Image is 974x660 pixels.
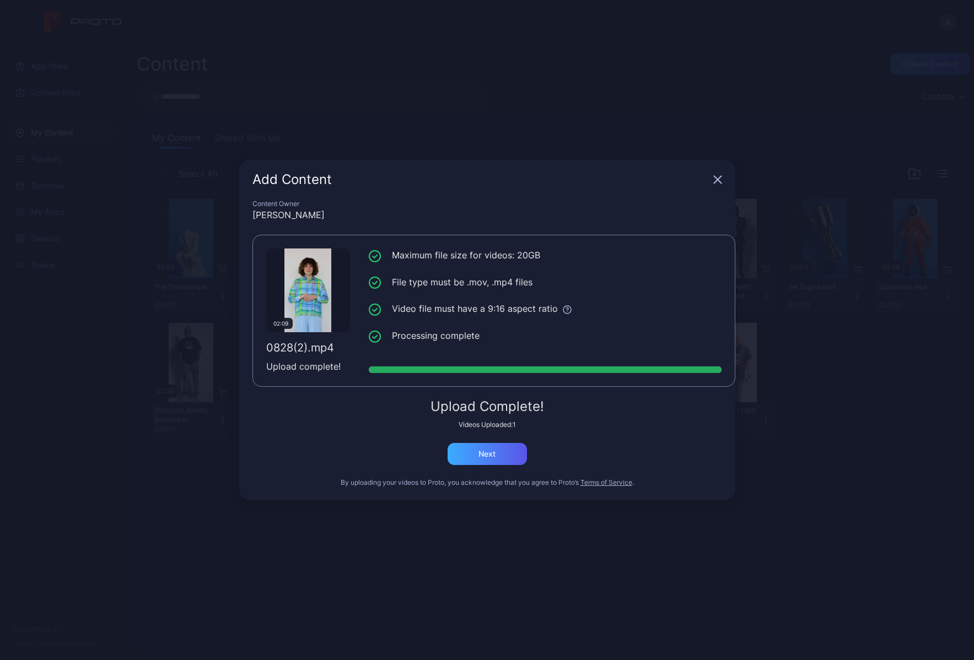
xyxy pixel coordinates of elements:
div: Upload complete! [266,360,350,373]
div: Videos Uploaded: 1 [252,420,722,429]
li: Maximum file size for videos: 20GB [369,248,722,262]
div: Next [478,450,496,458]
div: Upload Complete! [252,400,722,413]
li: File type must be .mov, .mp4 files [369,275,722,289]
button: Next [448,443,527,465]
div: Add Content [252,173,709,186]
div: By uploading your videos to Proto, you acknowledge that you agree to Proto’s . [252,478,722,487]
div: [PERSON_NAME] [252,208,722,221]
div: Content Owner [252,199,722,208]
div: 0828(2).mp4 [266,341,350,354]
li: Video file must have a 9:16 aspect ratio [369,302,722,316]
div: 02:09 [270,318,293,329]
button: Terms of Service [580,478,632,487]
li: Processing complete [369,329,722,343]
